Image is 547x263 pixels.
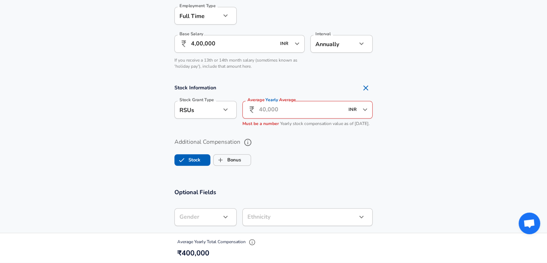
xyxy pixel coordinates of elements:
[346,104,360,115] input: USD
[174,81,373,95] h4: Stock Information
[174,7,221,24] div: Full Time
[174,188,373,196] h3: Optional Fields
[191,35,276,53] input: 100,000
[519,213,540,234] div: Open chat
[242,121,279,126] span: Must be a number
[174,154,210,166] button: StockStock
[292,39,302,49] button: Open
[279,121,370,126] span: Yearly stock compensation value as of [DATE].
[177,239,257,245] span: Average Yearly Total Compensation
[179,4,216,8] label: Employment Type
[310,35,357,53] div: Annually
[214,153,227,167] span: Bonus
[174,101,221,119] div: RSUs
[259,101,344,119] input: 40,000
[247,98,296,102] label: Average Average
[175,153,200,167] label: Stock
[278,38,292,49] input: USD
[242,136,254,148] button: help
[174,136,373,148] label: Additional Compensation
[315,32,331,36] label: Interval
[179,98,214,102] label: Stock Grant Type
[179,32,203,36] label: Base Salary
[213,154,251,166] button: BonusBonus
[175,153,188,167] span: Stock
[360,104,370,115] button: Open
[247,237,257,248] button: Explain Total Compensation
[214,153,241,167] label: Bonus
[174,57,305,70] p: If you receive a 13th or 14th month salary (sometimes known as 'holiday pay'), include that amoun...
[359,81,373,95] button: Remove Section
[265,97,278,103] span: Yearly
